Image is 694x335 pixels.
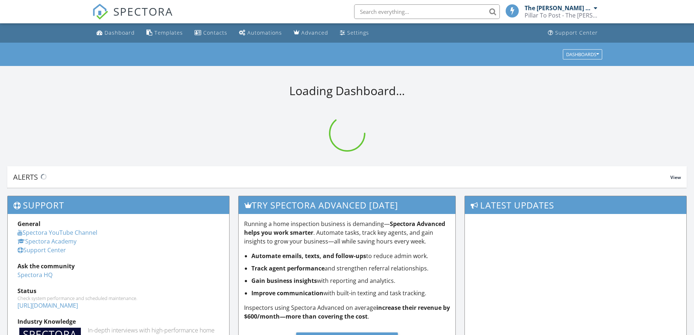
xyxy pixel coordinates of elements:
div: Support Center [555,29,598,36]
strong: Automate emails, texts, and follow-ups [251,252,366,260]
strong: Spectora Advanced helps you work smarter [244,220,445,237]
h3: Support [8,196,229,214]
a: Spectora HQ [17,271,52,279]
li: with built-in texting and task tracking. [251,289,450,297]
li: with reporting and analytics. [251,276,450,285]
h3: Latest Updates [465,196,686,214]
div: Dashboards [566,52,599,57]
a: Spectora YouTube Channel [17,229,97,237]
div: Advanced [301,29,328,36]
a: Advanced [291,26,331,40]
div: Dashboard [105,29,135,36]
div: Templates [154,29,183,36]
div: Automations [247,29,282,36]
span: SPECTORA [113,4,173,19]
div: Check system performance and scheduled maintenance. [17,295,219,301]
a: Spectora Academy [17,237,77,245]
a: Dashboard [94,26,138,40]
div: Status [17,287,219,295]
li: to reduce admin work. [251,252,450,260]
button: Dashboards [563,49,602,59]
a: Support Center [17,246,66,254]
h3: Try spectora advanced [DATE] [239,196,456,214]
a: Automations (Basic) [236,26,285,40]
a: [URL][DOMAIN_NAME] [17,301,78,309]
input: Search everything... [354,4,500,19]
a: Templates [144,26,186,40]
strong: increase their revenue by $600/month—more than covering the cost [244,304,450,320]
div: The [PERSON_NAME] Team [525,4,592,12]
strong: Gain business insights [251,277,317,285]
img: The Best Home Inspection Software - Spectora [92,4,108,20]
strong: General [17,220,40,228]
span: View [670,174,681,180]
p: Running a home inspection business is demanding— . Automate tasks, track key agents, and gain ins... [244,219,450,246]
a: Contacts [192,26,230,40]
strong: Track agent performance [251,264,325,272]
div: Pillar To Post - The Frederick Team [525,12,597,19]
div: Alerts [13,172,670,182]
li: and strengthen referral relationships. [251,264,450,273]
div: Ask the community [17,262,219,270]
div: Contacts [203,29,227,36]
a: Settings [337,26,372,40]
strong: Improve communication [251,289,324,297]
a: Support Center [545,26,601,40]
div: Settings [347,29,369,36]
a: SPECTORA [92,10,173,25]
div: Industry Knowledge [17,317,219,326]
p: Inspectors using Spectora Advanced on average . [244,303,450,321]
